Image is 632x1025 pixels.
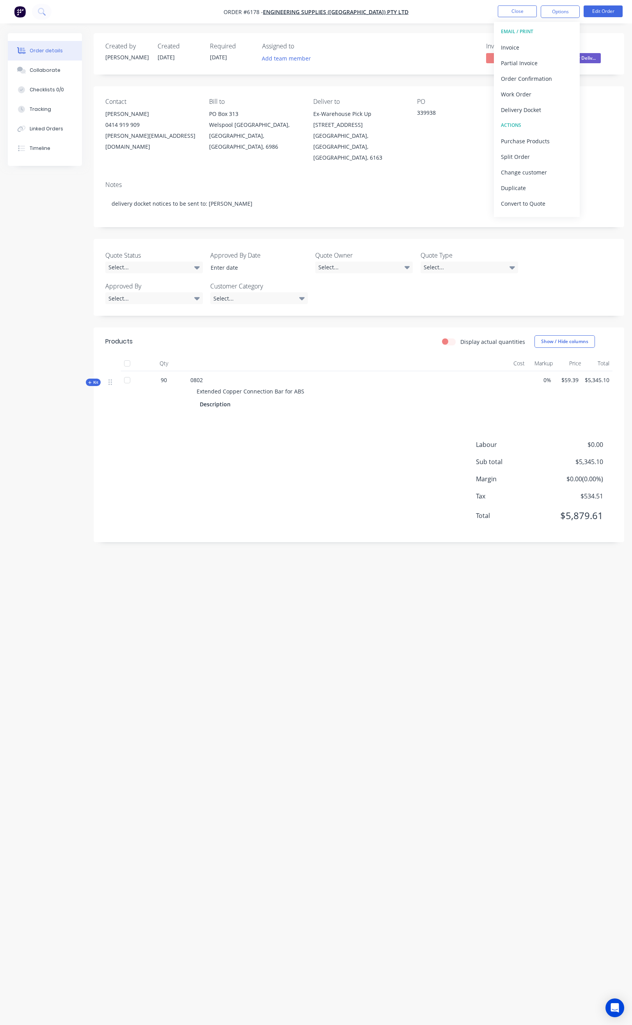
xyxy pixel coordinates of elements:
span: 0% [530,376,551,384]
div: Products [105,337,133,346]
div: ACTIONS [501,120,573,130]
div: Timeline [30,145,50,152]
button: Partial Invoice [494,55,580,71]
label: Approved By Date [210,251,308,260]
button: Add team member [258,53,315,64]
div: Delivery Docket [501,104,573,116]
div: Bill to [209,98,300,105]
label: Quote Status [105,251,203,260]
div: Partial Invoice [501,57,573,69]
div: Total [584,356,613,371]
span: Margin [476,474,545,484]
div: Collaborate [30,67,60,74]
div: Kit [86,379,101,386]
div: Linked Orders [30,125,63,132]
div: Select... [105,292,203,304]
span: 90 [161,376,167,384]
button: Work Order [494,86,580,102]
span: Sub total [476,457,545,466]
div: Status [554,43,612,50]
div: Order details [30,47,63,54]
button: Show / Hide columns [534,335,595,348]
div: 0414 919 909 [105,119,197,130]
button: Options [541,5,580,18]
label: Approved By [105,281,203,291]
label: Display actual quantities [460,338,525,346]
button: Add team member [262,53,315,64]
span: [DATE] [210,53,227,61]
button: Change customer [494,164,580,180]
button: Linked Orders [8,119,82,139]
button: Close [498,5,537,17]
div: Convert to Quote [501,198,573,209]
span: $0.00 [545,440,603,449]
div: Work Order [501,89,573,100]
div: Split Order [501,151,573,162]
div: Change customer [501,167,573,178]
div: Invoice [501,42,573,53]
span: $0.00 ( 0.00 %) [545,474,603,484]
div: Open Intercom Messenger [605,998,624,1017]
div: Tracking [30,106,51,113]
button: Tracking [8,100,82,119]
button: Collaborate [8,61,82,80]
div: delivery docket notices to be sent to: [PERSON_NAME] [105,192,612,215]
span: No [486,53,533,63]
div: Welspool [GEOGRAPHIC_DATA], [GEOGRAPHIC_DATA], [GEOGRAPHIC_DATA], 6986 [209,119,300,152]
div: [GEOGRAPHIC_DATA], [GEOGRAPHIC_DATA], [GEOGRAPHIC_DATA], 6163 [313,130,405,163]
span: [DATE] [158,53,175,61]
button: Duplicate [494,180,580,196]
button: Split Order [494,149,580,164]
button: Order details [8,41,82,61]
div: Cost [499,356,528,371]
div: Select... [210,292,308,304]
span: 0802 [190,376,203,384]
span: Tax [476,491,545,501]
div: PO [417,98,508,105]
div: Order Confirmation [501,73,573,84]
div: Invoiced [486,43,545,50]
button: Checklists 0/0 [8,80,82,100]
div: Notes [105,181,612,189]
span: $5,345.10 [545,457,603,466]
button: EMAIL / PRINT [494,24,580,39]
label: Quote Type [421,251,518,260]
div: [PERSON_NAME] [105,109,197,119]
button: Purchase Products [494,133,580,149]
div: Markup [528,356,556,371]
img: Factory [14,6,26,18]
label: Quote Owner [315,251,413,260]
span: Extended Copper Connection Bar for ABS [197,388,304,395]
div: Description [200,399,234,410]
div: Checklists 0/0 [30,86,64,93]
div: PO Box 313Welspool [GEOGRAPHIC_DATA], [GEOGRAPHIC_DATA], [GEOGRAPHIC_DATA], 6986 [209,109,300,152]
button: ACTIONS [494,117,580,133]
button: Order Confirmation [494,71,580,86]
div: Purchase Products [501,135,573,147]
div: Select... [315,262,413,273]
button: Delivery Docket [494,102,580,117]
span: Labour [476,440,545,449]
div: Duplicate [501,182,573,194]
div: Assigned to [262,43,340,50]
div: Required [210,43,253,50]
span: $59.39 [557,376,579,384]
button: Invoice [494,39,580,55]
button: Archive [494,211,580,227]
div: Price [556,356,584,371]
div: Deliver to [313,98,405,105]
div: [PERSON_NAME]0414 919 909[PERSON_NAME][EMAIL_ADDRESS][DOMAIN_NAME] [105,109,197,152]
div: Created [158,43,201,50]
div: Qty [140,356,187,371]
div: Contact [105,98,197,105]
div: Select... [421,262,518,273]
div: Archive [501,214,573,225]
div: Select... [105,262,203,273]
button: Timeline [8,139,82,158]
div: [PERSON_NAME][EMAIL_ADDRESS][DOMAIN_NAME] [105,130,197,152]
a: Engineering Supplies ([GEOGRAPHIC_DATA]) Pty Ltd [263,8,408,16]
div: PO Box 313 [209,109,300,119]
div: 339938 [417,109,508,119]
div: Created by [105,43,148,50]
